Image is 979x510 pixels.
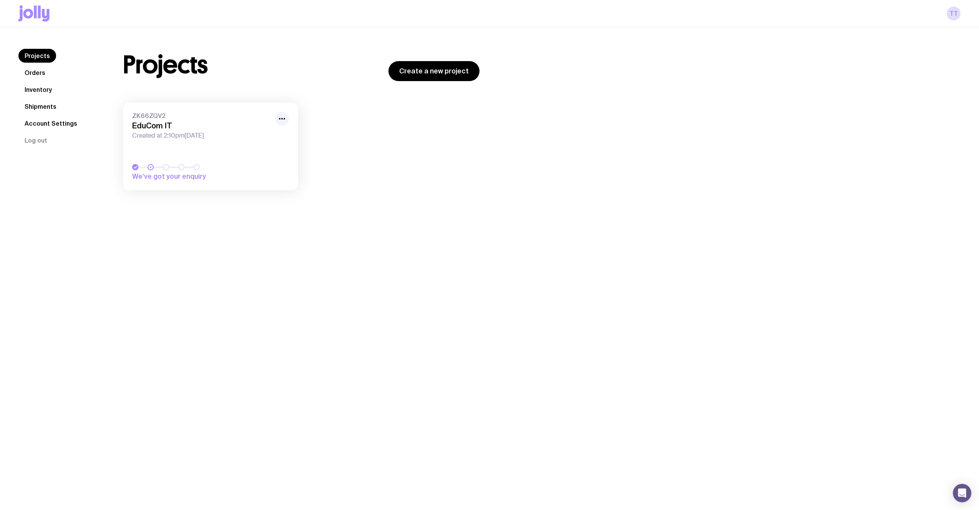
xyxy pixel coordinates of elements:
a: ZK66ZQV2EduCom ITCreated at 2:10pm[DATE]We’ve got your enquiry [123,103,298,190]
span: Created at 2:10pm[DATE] [132,132,270,140]
span: ZK66ZQV2 [132,112,270,120]
a: Account Settings [18,116,83,130]
h1: Projects [123,53,208,77]
a: Projects [18,49,56,63]
a: Create a new project [388,61,480,81]
a: Inventory [18,83,58,96]
div: Open Intercom Messenger [953,484,971,502]
a: Orders [18,66,51,80]
button: Log out [18,133,53,147]
a: TT [947,7,961,20]
h3: EduCom IT [132,121,270,130]
span: We’ve got your enquiry [132,172,240,181]
a: Shipments [18,100,63,113]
